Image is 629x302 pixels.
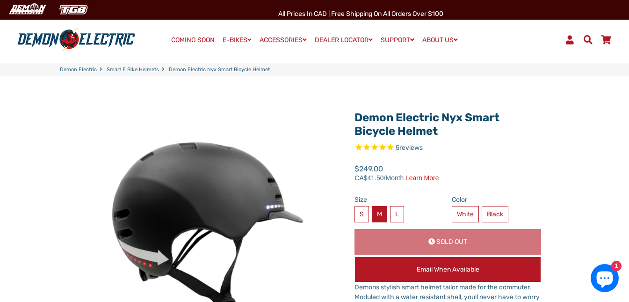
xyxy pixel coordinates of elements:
span: Rated 5.0 out of 5 stars [354,143,541,154]
a: DEALER LOCATOR [311,33,376,47]
label: Color [452,195,542,205]
label: Size [354,195,444,205]
span: 5 reviews [396,144,423,152]
a: ABOUT US [419,33,461,47]
label: L [390,206,404,222]
button: Sold Out [354,229,541,255]
img: Demon Electric [5,2,50,17]
label: M [372,206,387,222]
label: S [354,206,369,222]
label: Black [482,206,508,222]
span: Demon Electric Nyx Smart Bicycle Helmet [169,66,270,74]
span: $249.00 [354,163,439,181]
a: Demon Electric [60,66,97,74]
a: E-BIKES [219,33,255,47]
a: SUPPORT [377,33,418,47]
inbox-online-store-chat: Shopify online store chat [588,264,622,295]
span: All Prices in CAD | Free shipping on all orders over $100 [278,10,443,18]
a: Smart E Bike Helmets [107,66,159,74]
button: Email when available [354,257,541,282]
label: White [452,206,479,222]
a: COMING SOON [168,34,218,47]
span: reviews [399,144,423,152]
span: Sold Out [436,238,467,246]
a: ACCESSORIES [256,33,310,47]
a: Demon Electric Nyx Smart Bicycle Helmet [354,111,499,138]
img: TGB Canada [54,2,93,17]
img: Demon Electric logo [14,28,138,52]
